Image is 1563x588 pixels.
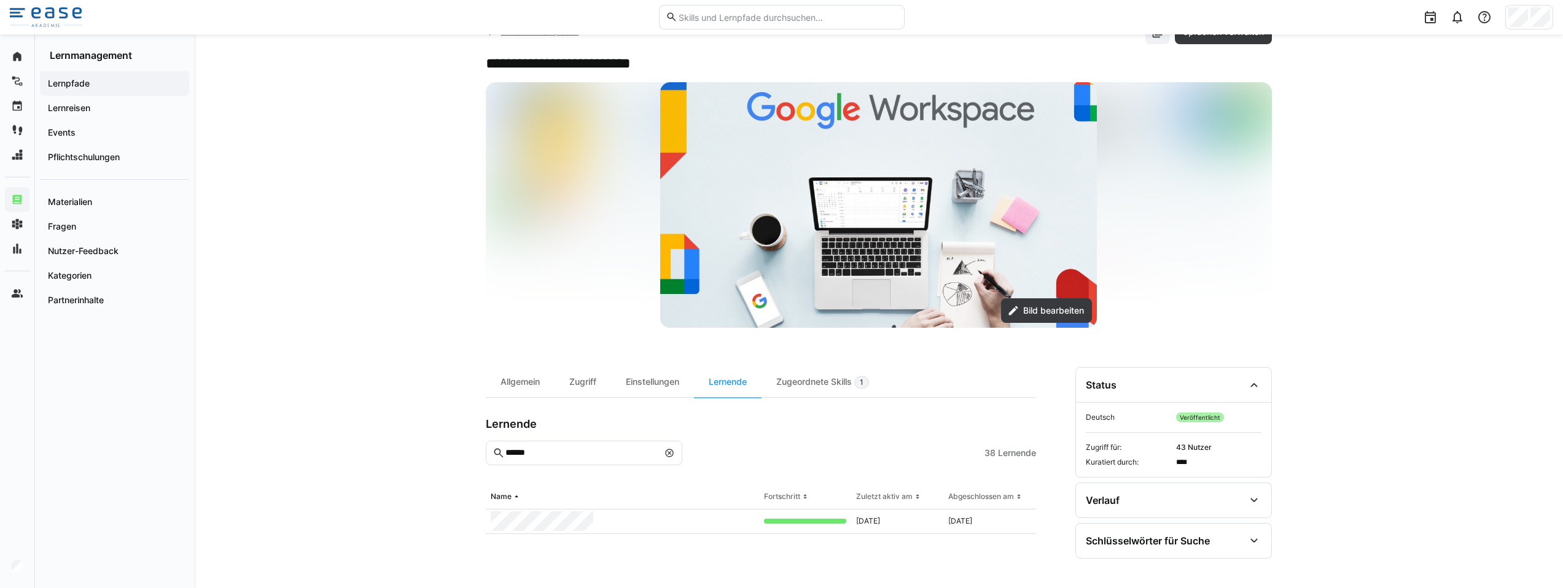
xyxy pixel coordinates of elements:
[491,492,512,501] div: Name
[486,27,579,36] a: Zurück zu Lernpfaden
[1176,443,1261,452] span: 43 Nutzer
[984,447,996,459] span: 38
[486,367,555,397] div: Allgemein
[998,447,1036,459] span: Lernende
[1001,298,1092,323] button: Bild bearbeiten
[1021,304,1086,317] span: Bild bearbeiten
[1086,457,1171,467] span: Kuratiert durch:
[611,367,694,397] div: Einstellungen
[555,367,611,397] div: Zugriff
[1086,535,1210,547] div: Schlüsselwörter für Suche
[762,367,884,397] div: Zugeordnete Skills
[1086,494,1120,506] div: Verlauf
[948,516,972,526] span: [DATE]
[856,516,880,526] span: [DATE]
[677,12,897,23] input: Skills und Lernpfade durchsuchen…
[1086,443,1171,452] span: Zugriff für:
[856,492,913,501] div: Zuletzt aktiv am
[486,417,537,431] h3: Lernende
[694,367,762,397] div: Lernende
[1176,412,1224,422] span: Veröffentlicht
[1086,379,1117,391] div: Status
[860,377,863,387] span: 1
[764,492,800,501] div: Fortschritt
[1086,412,1171,422] span: Deutsch
[948,492,1014,501] div: Abgeschlossen am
